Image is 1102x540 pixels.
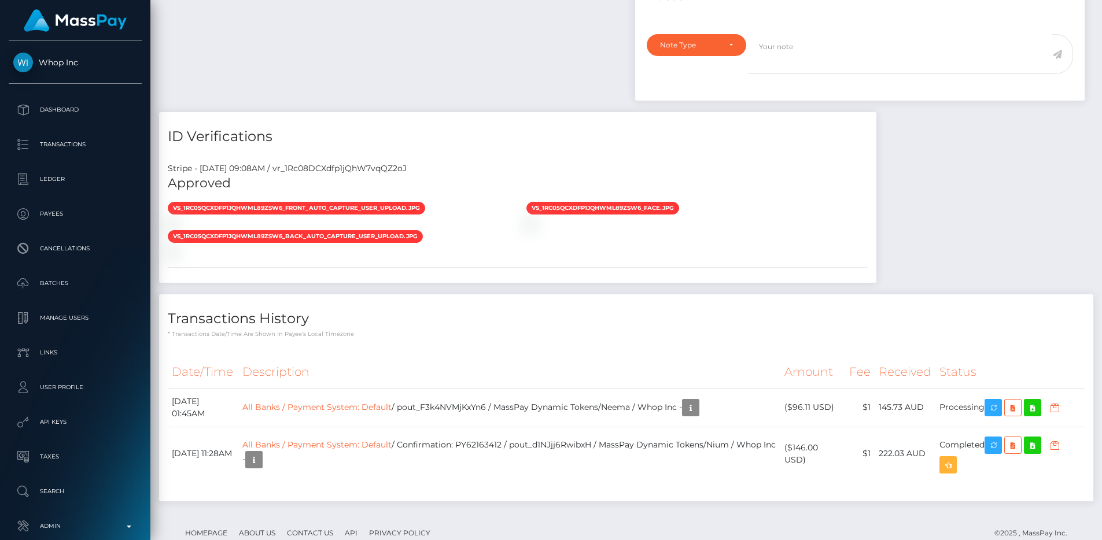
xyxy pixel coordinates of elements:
span: vs_1Rc05QCXdfp1jQhWMl89ZsW6_front_auto_capture_user_upload.jpg [168,202,425,214]
td: 145.73 AUD [875,388,935,427]
p: Search [13,483,137,500]
p: Manage Users [13,309,137,327]
div: Note Type [660,40,720,50]
td: $1 [845,427,875,480]
p: Admin [13,517,137,535]
a: User Profile [9,373,142,402]
a: Manage Users [9,304,142,332]
td: / Confirmation: PY62163412 / pout_d1NJjj6RwibxH / MassPay Dynamic Tokens/Nium / Whop Inc - [238,427,780,480]
a: Dashboard [9,95,142,124]
th: Fee [845,356,875,388]
a: All Banks / Payment System: Default [242,439,392,450]
img: vr_1Rc08DCXdfp1jQhW7vqQZ2oJfile_1Rc07SCXdfp1jQhWLIfmMAK7 [168,219,177,228]
a: Transactions [9,130,142,159]
img: MassPay Logo [24,9,127,32]
p: Dashboard [13,101,137,119]
th: Status [935,356,1085,388]
th: Received [875,356,935,388]
a: All Banks / Payment System: Default [242,401,392,412]
a: API Keys [9,408,142,437]
p: Links [13,344,137,361]
a: Search [9,477,142,506]
a: Batches [9,269,142,298]
span: Whop Inc [9,57,142,68]
p: User Profile [13,379,137,396]
a: Cancellations [9,234,142,263]
img: vr_1Rc08DCXdfp1jQhW7vqQZ2oJfile_1Rc07jCXdfp1jQhWENRQltUb [168,247,177,257]
td: ($146.00 USD) [780,427,845,480]
p: Transactions [13,136,137,153]
p: * Transactions date/time are shown in payee's local timezone [168,330,1085,338]
div: Stripe - [DATE] 09:08AM / vr_1Rc08DCXdfp1jQhW7vqQZ2oJ [159,162,876,175]
img: Whop Inc [13,53,33,72]
p: Payees [13,205,137,223]
td: 222.03 AUD [875,427,935,480]
span: vs_1Rc05QCXdfp1jQhWMl89ZsW6_back_auto_capture_user_upload.jpg [168,230,423,243]
th: Description [238,356,780,388]
h5: Approved [168,175,868,193]
td: $1 [845,388,875,427]
p: API Keys [13,413,137,431]
h4: ID Verifications [168,127,868,147]
div: © 2025 , MassPay Inc. [994,527,1076,539]
th: Amount [780,356,845,388]
td: [DATE] 01:45AM [168,388,238,427]
a: Payees [9,199,142,228]
a: Links [9,338,142,367]
h4: Transactions History [168,309,1085,329]
p: Taxes [13,448,137,465]
td: ($96.11 USD) [780,388,845,427]
p: Batches [13,275,137,292]
td: Processing [935,388,1085,427]
span: vs_1Rc05QCXdfp1jQhWMl89ZsW6_face.jpg [526,202,679,214]
a: Ledger [9,165,142,194]
img: vr_1Rc08DCXdfp1jQhW7vqQZ2oJfile_1Rc086CXdfp1jQhWGyr74bei [526,219,536,228]
button: Note Type [647,34,747,56]
th: Date/Time [168,356,238,388]
p: Ledger [13,171,137,188]
td: / pout_F3k4NVMjKxYn6 / MassPay Dynamic Tokens/Neema / Whop Inc - [238,388,780,427]
p: Cancellations [13,240,137,257]
a: Taxes [9,442,142,471]
td: [DATE] 11:28AM [168,427,238,480]
td: Completed [935,427,1085,480]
